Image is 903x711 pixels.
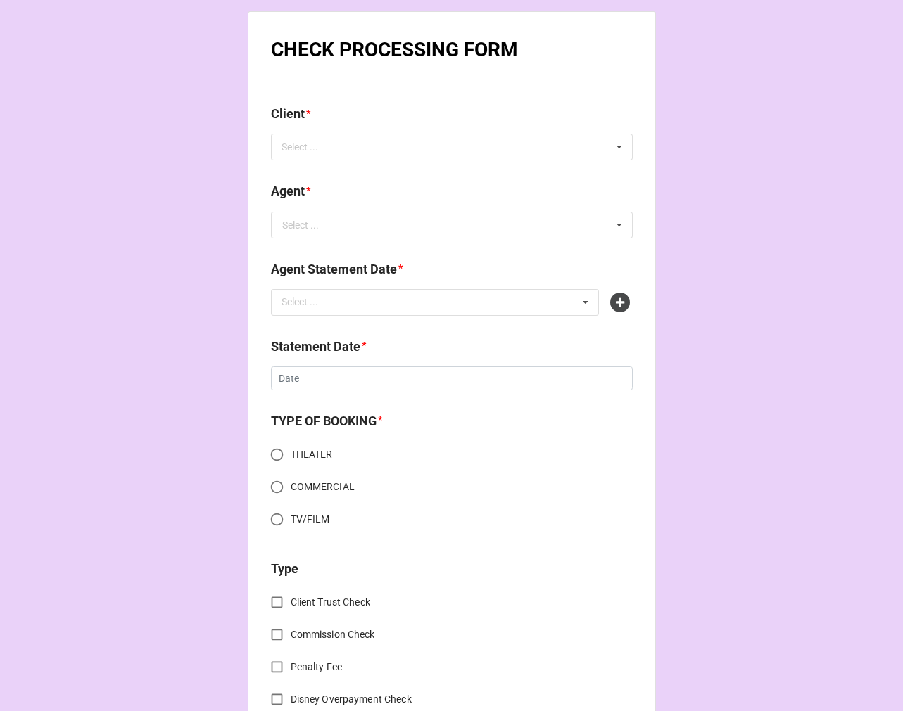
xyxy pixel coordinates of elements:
label: TYPE OF BOOKING [271,411,377,431]
label: Client [271,104,305,124]
span: TV/FILM [291,512,330,527]
input: Date [271,366,633,390]
label: Agent Statement Date [271,260,397,279]
span: Commission Check [291,627,375,642]
div: Select ... [278,294,339,310]
label: Type [271,559,298,579]
div: Select ... [282,220,319,230]
div: Select ... [278,139,339,155]
span: COMMERCIAL [291,480,355,494]
label: Agent [271,181,305,201]
b: CHECK PROCESSING FORM [271,38,518,61]
label: Statement Date [271,337,360,357]
span: Client Trust Check [291,595,370,610]
span: THEATER [291,447,333,462]
span: Penalty Fee [291,660,342,674]
span: Disney Overpayment Check [291,692,412,707]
